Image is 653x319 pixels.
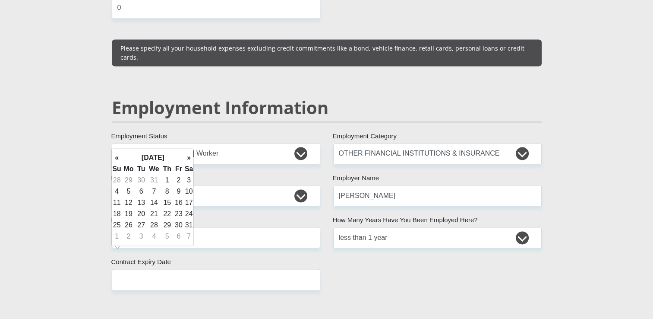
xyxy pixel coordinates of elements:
[184,186,194,197] td: 10
[184,163,194,175] th: Sa
[161,197,173,208] td: 15
[122,152,184,163] th: [DATE]
[161,220,173,231] td: 29
[112,186,121,197] td: 4
[161,186,173,197] td: 8
[136,197,147,208] td: 13
[147,231,161,242] td: 4
[112,208,121,220] td: 18
[173,208,184,220] td: 23
[173,186,184,197] td: 9
[147,186,161,197] td: 7
[136,208,147,220] td: 20
[122,231,136,242] td: 2
[147,163,161,175] th: We
[122,197,136,208] td: 12
[112,220,121,231] td: 25
[184,231,194,242] td: 7
[122,175,136,186] td: 29
[112,197,121,208] td: 11
[147,175,161,186] td: 31
[136,231,147,242] td: 3
[333,185,542,206] input: Employer's Name
[173,197,184,208] td: 16
[122,208,136,220] td: 19
[112,97,542,118] h2: Employment Information
[122,220,136,231] td: 26
[161,175,173,186] td: 1
[120,44,533,62] p: Please specify all your household expenses excluding credit commitments like a bond, vehicle fina...
[161,231,173,242] td: 5
[184,208,194,220] td: 24
[112,163,121,175] th: Su
[184,175,194,186] td: 3
[112,152,121,163] th: «
[173,175,184,186] td: 2
[112,231,121,242] td: 1
[173,163,184,175] th: Fr
[112,227,320,248] input: Employer Work Number
[136,186,147,197] td: 6
[161,163,173,175] th: Th
[122,186,136,197] td: 5
[173,220,184,231] td: 30
[122,163,136,175] th: Mo
[136,220,147,231] td: 27
[136,175,147,186] td: 30
[112,175,121,186] td: 28
[184,197,194,208] td: 17
[136,163,147,175] th: Tu
[161,208,173,220] td: 22
[147,208,161,220] td: 21
[173,231,184,242] td: 6
[147,220,161,231] td: 28
[147,197,161,208] td: 14
[184,152,194,163] th: »
[184,220,194,231] td: 31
